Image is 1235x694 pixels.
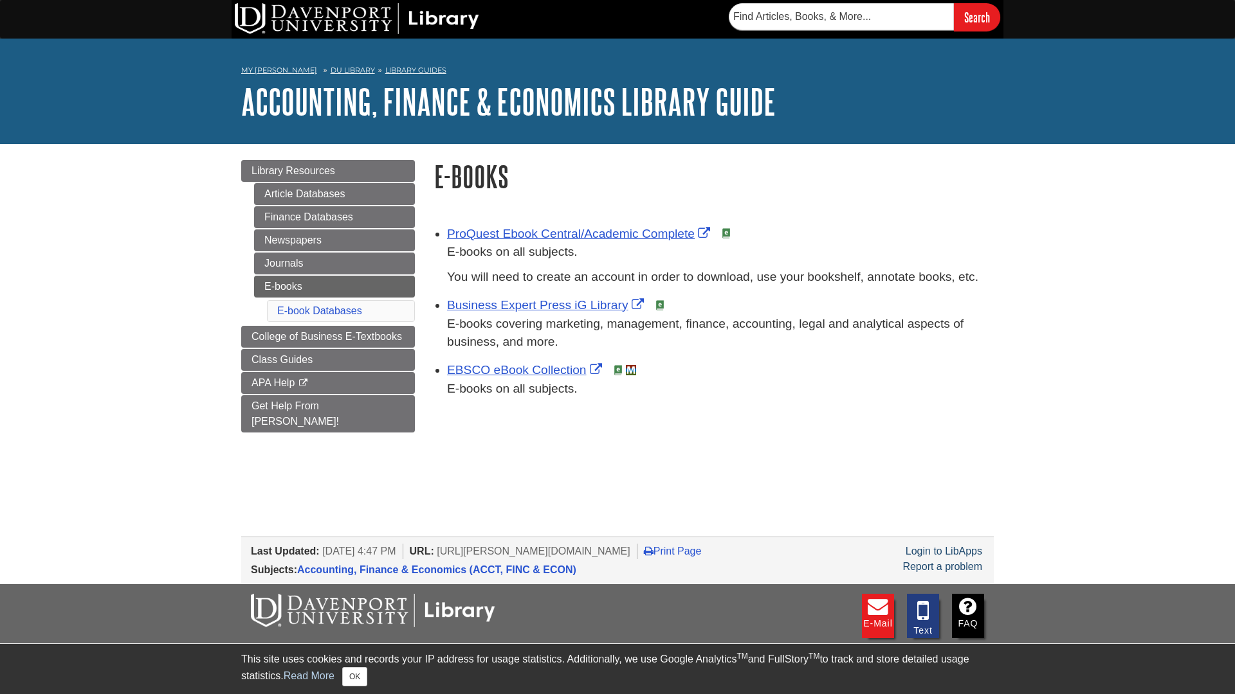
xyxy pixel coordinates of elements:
[729,3,954,30] input: Find Articles, Books, & More...
[434,160,994,193] h1: E-books
[862,594,894,638] a: E-mail
[251,564,297,575] span: Subjects:
[655,300,665,310] img: e-Book
[447,243,994,262] p: E-books on all subjects.
[252,165,335,176] span: Library Resources
[410,546,434,556] span: URL:
[254,183,415,205] a: Article Databases
[907,594,939,638] a: Text
[241,652,994,686] div: This site uses cookies and records your IP address for usage statistics. Additionally, we use Goo...
[721,228,731,238] img: e-Book
[241,82,776,121] a: Accounting, Finance & Economics Library Guide
[284,670,334,681] a: Read More
[241,395,415,432] a: Get Help From [PERSON_NAME]!
[809,652,819,661] sup: TM
[626,365,636,375] img: MeL (Michigan electronic Library)
[736,652,747,661] sup: TM
[447,363,605,377] a: Link opens in new window
[437,546,630,556] span: [URL][PERSON_NAME][DOMAIN_NAME]
[252,354,313,365] span: Class Guides
[447,380,994,398] p: E-books on all subjects.
[331,66,375,75] a: DU Library
[447,315,994,352] p: E-books covering marketing, management, finance, accounting, legal and analytical aspects of busi...
[241,160,415,432] div: Guide Page Menu
[277,305,362,316] a: E-book Databases
[252,331,402,342] span: College of Business E-Textbooks
[252,377,295,388] span: APA Help
[644,546,702,556] a: Print Page
[254,229,415,251] a: Newspapers
[241,326,415,348] a: College of Business E-Textbooks
[902,561,982,572] a: Report a problem
[252,400,339,427] span: Get Help From [PERSON_NAME]!
[729,3,1000,31] form: Searches DU Library's articles, books, and more
[906,546,982,556] a: Login to LibApps
[241,372,415,394] a: APA Help
[298,379,309,387] i: This link opens in a new window
[254,206,415,228] a: Finance Databases
[644,546,654,556] i: Print Page
[241,62,994,82] nav: breadcrumb
[254,276,415,298] a: E-books
[447,298,647,312] a: Link opens in new window
[251,594,495,627] img: DU Libraries
[241,349,415,371] a: Class Guides
[241,160,415,182] a: Library Resources
[385,66,446,75] a: Library Guides
[613,365,623,375] img: e-Book
[241,65,317,76] a: My [PERSON_NAME]
[447,268,994,287] p: You will need to create an account in order to download, use your bookshelf, annotate books, etc.
[254,253,415,274] a: Journals
[954,3,1000,31] input: Search
[235,3,479,34] img: DU Library
[297,564,576,575] a: Accounting, Finance & Economics (ACCT, FINC & ECON)
[322,546,396,556] span: [DATE] 4:47 PM
[447,227,713,240] a: Link opens in new window
[251,546,320,556] span: Last Updated:
[952,594,984,638] a: FAQ
[342,667,367,686] button: Close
